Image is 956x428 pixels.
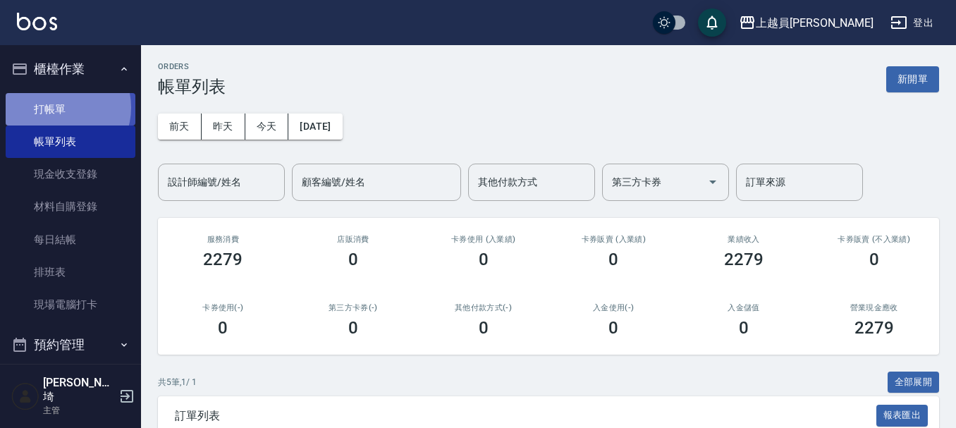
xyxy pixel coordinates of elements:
[305,235,402,244] h2: 店販消費
[826,235,922,244] h2: 卡券販賣 (不入業績)
[6,363,135,400] button: 報表及分析
[175,303,271,312] h2: 卡券使用(-)
[698,8,726,37] button: save
[11,382,39,410] img: Person
[6,326,135,363] button: 預約管理
[886,72,939,85] a: 新開單
[305,303,402,312] h2: 第三方卡券(-)
[435,303,532,312] h2: 其他付款方式(-)
[288,114,342,140] button: [DATE]
[876,405,929,427] button: 報表匯出
[696,235,792,244] h2: 業績收入
[202,114,245,140] button: 昨天
[203,250,243,269] h3: 2279
[175,409,876,423] span: 訂單列表
[158,62,226,71] h2: ORDERS
[565,303,662,312] h2: 入金使用(-)
[885,10,939,36] button: 登出
[565,235,662,244] h2: 卡券販賣 (入業績)
[17,13,57,30] img: Logo
[245,114,289,140] button: 今天
[724,250,764,269] h3: 2279
[696,303,792,312] h2: 入金儲值
[6,288,135,321] a: 現場電腦打卡
[435,235,532,244] h2: 卡券使用 (入業績)
[158,114,202,140] button: 前天
[175,235,271,244] h3: 服務消費
[43,404,115,417] p: 主管
[826,303,922,312] h2: 營業現金應收
[701,171,724,193] button: Open
[854,318,894,338] h3: 2279
[6,256,135,288] a: 排班表
[479,318,489,338] h3: 0
[158,376,197,389] p: 共 5 筆, 1 / 1
[6,224,135,256] a: 每日結帳
[348,318,358,338] h3: 0
[6,93,135,126] a: 打帳單
[479,250,489,269] h3: 0
[6,51,135,87] button: 櫃檯作業
[158,77,226,97] h3: 帳單列表
[756,14,874,32] div: 上越員[PERSON_NAME]
[733,8,879,37] button: 上越員[PERSON_NAME]
[6,158,135,190] a: 現金收支登錄
[876,408,929,422] a: 報表匯出
[6,190,135,223] a: 材料自購登錄
[608,318,618,338] h3: 0
[869,250,879,269] h3: 0
[6,126,135,158] a: 帳單列表
[888,372,940,393] button: 全部展開
[218,318,228,338] h3: 0
[739,318,749,338] h3: 0
[608,250,618,269] h3: 0
[886,66,939,92] button: 新開單
[43,376,115,404] h5: [PERSON_NAME]埼
[348,250,358,269] h3: 0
